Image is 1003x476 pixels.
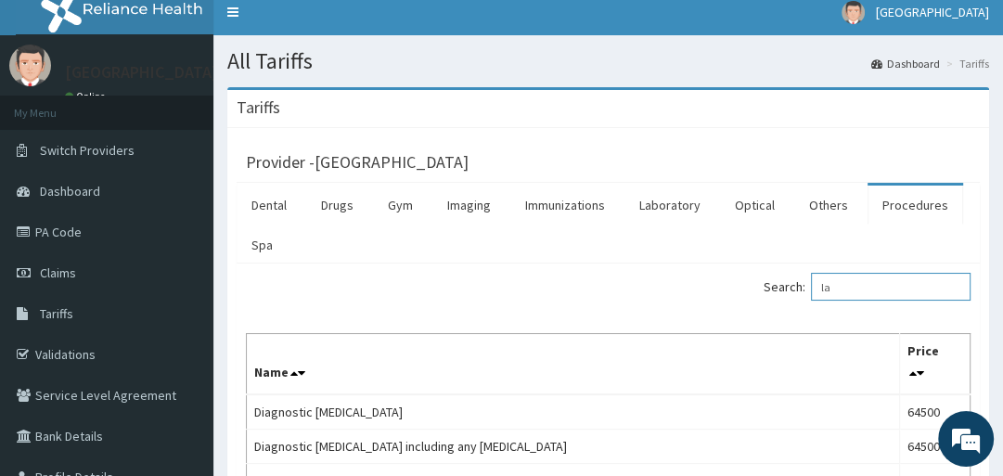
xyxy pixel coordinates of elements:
a: Others [794,186,863,225]
th: Name [247,334,900,395]
td: Diagnostic [MEDICAL_DATA] [247,394,900,430]
li: Tariffs [942,56,989,71]
span: We're online! [108,128,256,315]
img: User Image [9,45,51,86]
th: Price [900,334,971,395]
span: Dashboard [40,183,100,199]
input: Search: [811,273,971,301]
h3: Provider - [GEOGRAPHIC_DATA] [246,154,469,171]
h3: Tariffs [237,99,280,116]
img: d_794563401_company_1708531726252_794563401 [34,93,75,139]
a: Optical [720,186,790,225]
a: Gym [373,186,428,225]
a: Procedures [868,186,963,225]
h1: All Tariffs [227,49,989,73]
td: 64500 [900,430,971,464]
span: Tariffs [40,305,73,322]
div: Minimize live chat window [304,9,349,54]
a: Dental [237,186,302,225]
a: Dashboard [871,56,940,71]
textarea: Type your message and hit 'Enter' [9,296,354,361]
a: Drugs [306,186,368,225]
a: Immunizations [510,186,620,225]
p: [GEOGRAPHIC_DATA] [65,64,218,81]
img: User Image [842,1,865,24]
td: 64500 [900,394,971,430]
td: Diagnostic [MEDICAL_DATA] including any [MEDICAL_DATA] [247,430,900,464]
a: Online [65,90,109,103]
a: Imaging [432,186,506,225]
span: [GEOGRAPHIC_DATA] [876,4,989,20]
div: Chat with us now [96,104,312,128]
a: Laboratory [624,186,715,225]
label: Search: [764,273,971,301]
span: Switch Providers [40,142,135,159]
a: Spa [237,225,288,264]
span: Claims [40,264,76,281]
